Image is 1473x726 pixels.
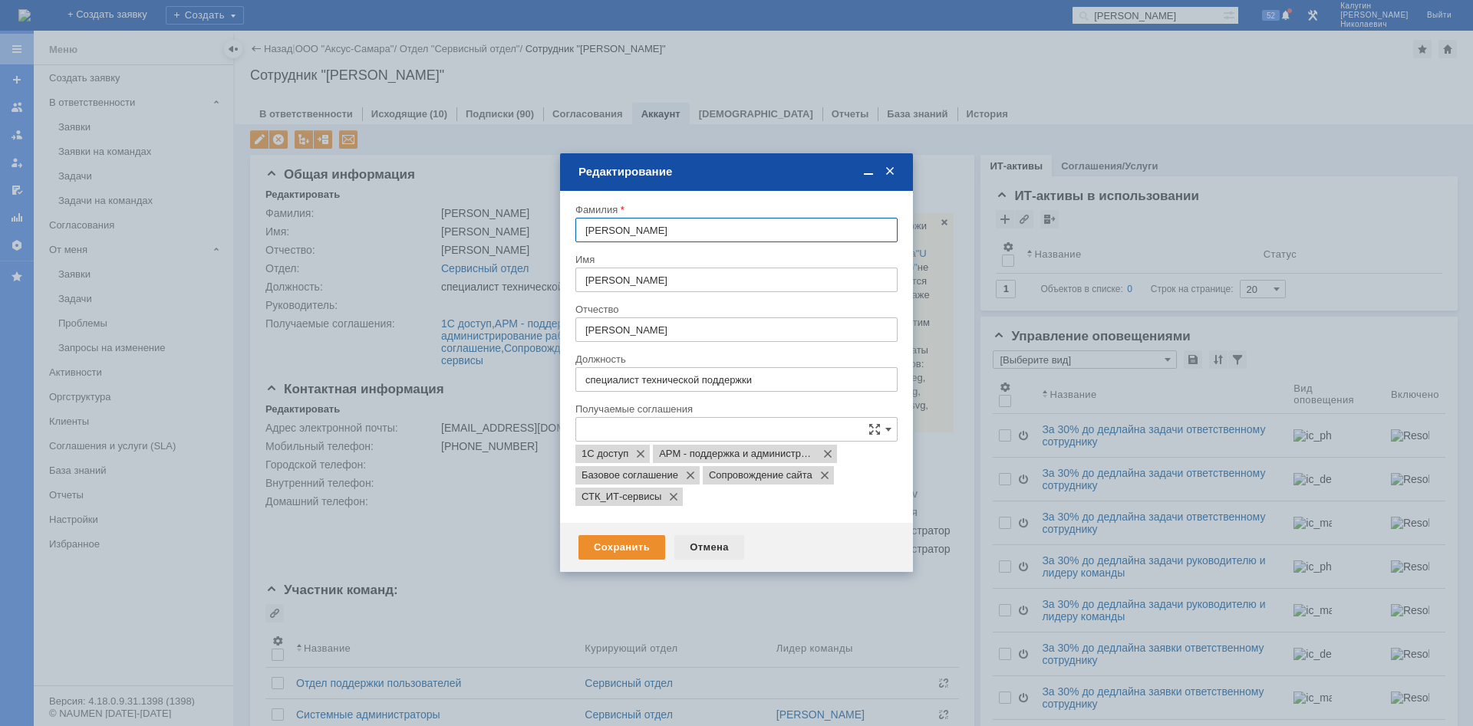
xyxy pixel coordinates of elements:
[575,255,895,264] div: Имя
[709,469,812,481] span: Сопровождение сайта
[582,491,661,503] span: СТК_ИТ-сервисы
[582,469,678,481] span: Базовое соглашение
[582,448,628,460] span: 1С доступ
[861,165,876,179] span: Свернуть (Ctrl + M)
[578,165,898,179] div: Редактирование
[575,205,895,215] div: Фамилия
[868,423,881,435] span: Сложная форма
[575,404,895,414] div: Получаемые соглашения
[575,304,895,314] div: Отчество
[882,165,898,179] span: Закрыть
[575,354,895,364] div: Должность
[659,448,816,460] span: АРМ - поддержка и администрирование рабочих мест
